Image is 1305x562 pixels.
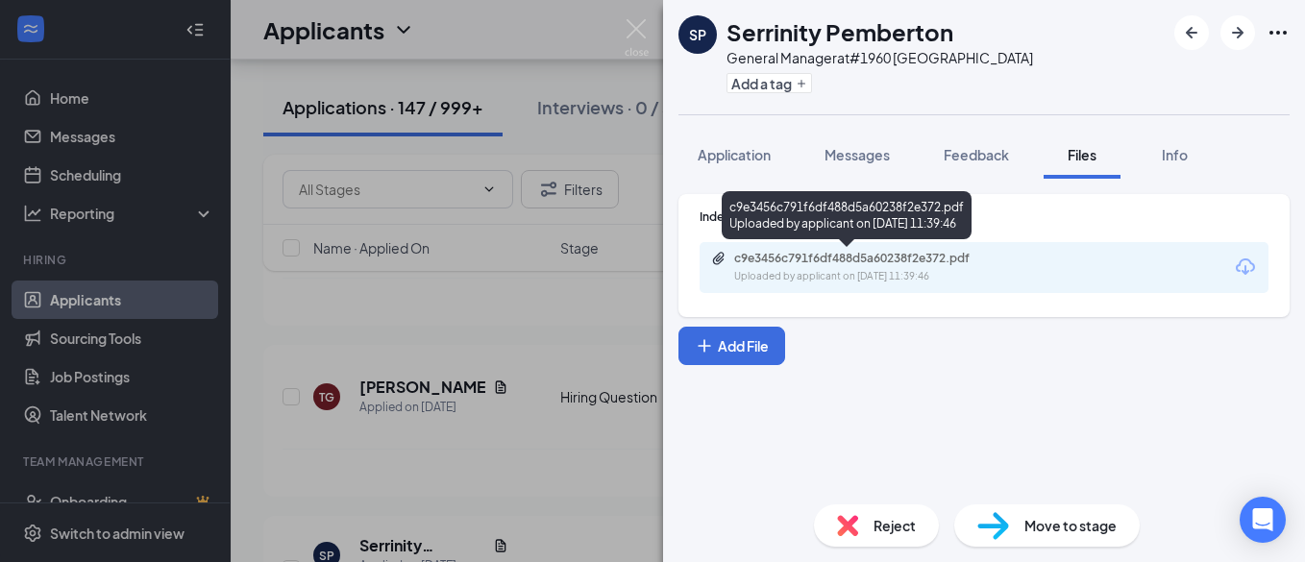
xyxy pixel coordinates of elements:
[698,146,771,163] span: Application
[1068,146,1096,163] span: Files
[1226,21,1249,44] svg: ArrowRight
[874,515,916,536] span: Reject
[1162,146,1188,163] span: Info
[1180,21,1203,44] svg: ArrowLeftNew
[678,327,785,365] button: Add FilePlus
[711,251,726,266] svg: Paperclip
[695,336,714,355] svg: Plus
[1220,15,1255,50] button: ArrowRight
[734,269,1022,284] div: Uploaded by applicant on [DATE] 11:39:46
[700,208,1268,225] div: Indeed Resume
[1174,15,1209,50] button: ArrowLeftNew
[711,251,1022,284] a: Paperclipc9e3456c791f6df488d5a60238f2e372.pdfUploaded by applicant on [DATE] 11:39:46
[734,251,1003,266] div: c9e3456c791f6df488d5a60238f2e372.pdf
[722,191,972,239] div: c9e3456c791f6df488d5a60238f2e372.pdf Uploaded by applicant on [DATE] 11:39:46
[944,146,1009,163] span: Feedback
[796,78,807,89] svg: Plus
[689,25,706,44] div: SP
[825,146,890,163] span: Messages
[1024,515,1117,536] span: Move to stage
[1234,256,1257,279] svg: Download
[726,73,812,93] button: PlusAdd a tag
[726,48,1033,67] div: General Manager at #1960 [GEOGRAPHIC_DATA]
[726,15,953,48] h1: Serrinity Pemberton
[1240,497,1286,543] div: Open Intercom Messenger
[1267,21,1290,44] svg: Ellipses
